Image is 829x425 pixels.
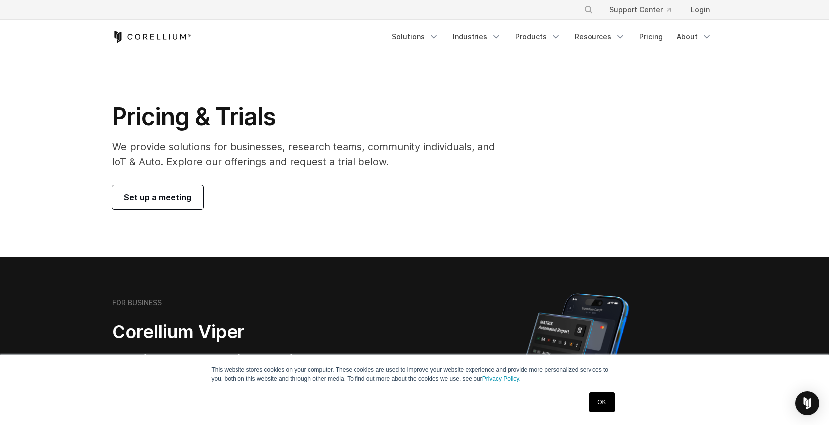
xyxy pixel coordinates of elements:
[447,28,507,46] a: Industries
[580,1,597,19] button: Search
[671,28,717,46] a: About
[601,1,679,19] a: Support Center
[386,28,445,46] a: Solutions
[212,365,618,383] p: This website stores cookies on your computer. These cookies are used to improve your website expe...
[572,1,717,19] div: Navigation Menu
[112,298,162,307] h6: FOR BUSINESS
[112,140,509,169] p: We provide solutions for businesses, research teams, community individuals, and IoT & Auto. Explo...
[112,102,509,132] h1: Pricing & Trials
[482,375,521,382] a: Privacy Policy.
[683,1,717,19] a: Login
[386,28,717,46] div: Navigation Menu
[112,321,367,343] h2: Corellium Viper
[569,28,631,46] a: Resources
[795,391,819,415] div: Open Intercom Messenger
[633,28,669,46] a: Pricing
[509,28,567,46] a: Products
[589,392,614,412] a: OK
[112,31,191,43] a: Corellium Home
[124,191,191,203] span: Set up a meeting
[112,185,203,209] a: Set up a meeting
[112,351,367,370] h3: Mobile App Security Testing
